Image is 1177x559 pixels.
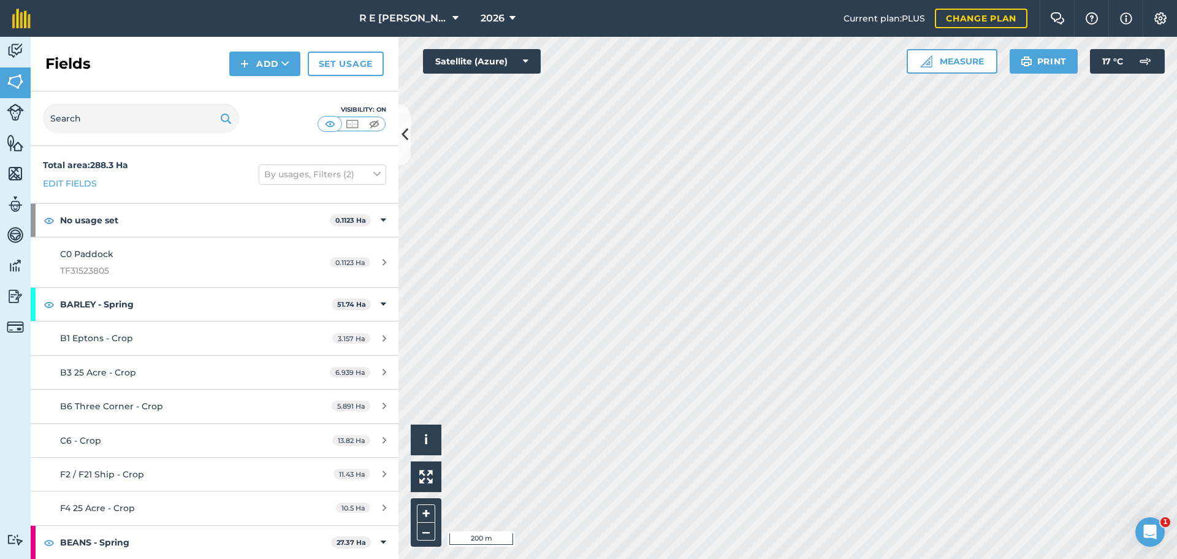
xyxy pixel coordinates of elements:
img: svg+xml;base64,PD94bWwgdmVyc2lvbj0iMS4wIiBlbmNvZGluZz0idXRmLTgiPz4KPCEtLSBHZW5lcmF0b3I6IEFkb2JlIE... [7,195,24,214]
span: 1 [1160,517,1170,527]
button: By usages, Filters (2) [259,164,386,184]
h2: Fields [45,54,91,74]
a: B1 Eptons - Crop3.157 Ha [31,322,398,355]
span: B3 25 Acre - Crop [60,367,136,378]
img: Ruler icon [920,55,932,67]
a: C0 PaddockTF315238050.1123 Ha [31,237,398,287]
button: 17 °C [1090,49,1165,74]
img: svg+xml;base64,PHN2ZyB4bWxucz0iaHR0cDovL3d3dy53My5vcmcvMjAwMC9zdmciIHdpZHRoPSIxOSIgaGVpZ2h0PSIyNC... [1021,54,1032,69]
img: svg+xml;base64,PHN2ZyB4bWxucz0iaHR0cDovL3d3dy53My5vcmcvMjAwMC9zdmciIHdpZHRoPSI1MCIgaGVpZ2h0PSI0MC... [345,118,360,130]
span: 0.1123 Ha [330,257,370,268]
strong: No usage set [60,204,330,237]
a: C6 - Crop13.82 Ha [31,424,398,457]
strong: 51.74 Ha [337,300,366,309]
div: BEANS - Spring27.37 Ha [31,526,398,559]
span: Current plan : PLUS [844,12,925,25]
img: svg+xml;base64,PD94bWwgdmVyc2lvbj0iMS4wIiBlbmNvZGluZz0idXRmLTgiPz4KPCEtLSBHZW5lcmF0b3I6IEFkb2JlIE... [7,256,24,275]
a: B6 Three Corner - Crop5.891 Ha [31,390,398,423]
strong: Total area : 288.3 Ha [43,160,128,171]
span: C0 Paddock [60,249,113,260]
a: B3 25 Acre - Crop6.939 Ha [31,356,398,389]
button: Print [1010,49,1078,74]
img: fieldmargin Logo [12,9,31,28]
img: svg+xml;base64,PD94bWwgdmVyc2lvbj0iMS4wIiBlbmNvZGluZz0idXRmLTgiPz4KPCEtLSBHZW5lcmF0b3I6IEFkb2JlIE... [1133,49,1157,74]
span: 11.43 Ha [333,469,370,479]
span: C6 - Crop [60,435,101,446]
img: svg+xml;base64,PD94bWwgdmVyc2lvbj0iMS4wIiBlbmNvZGluZz0idXRmLTgiPz4KPCEtLSBHZW5lcmF0b3I6IEFkb2JlIE... [7,534,24,546]
span: F4 25 Acre - Crop [60,503,135,514]
strong: 27.37 Ha [337,538,366,547]
span: 5.891 Ha [332,401,370,411]
span: 17 ° C [1102,49,1123,74]
img: svg+xml;base64,PHN2ZyB4bWxucz0iaHR0cDovL3d3dy53My5vcmcvMjAwMC9zdmciIHdpZHRoPSI1NiIgaGVpZ2h0PSI2MC... [7,72,24,91]
img: svg+xml;base64,PD94bWwgdmVyc2lvbj0iMS4wIiBlbmNvZGluZz0idXRmLTgiPz4KPCEtLSBHZW5lcmF0b3I6IEFkb2JlIE... [7,226,24,244]
span: R E [PERSON_NAME] [359,11,448,26]
span: F2 / F21 Ship - Crop [60,469,144,480]
span: TF31523805 [60,264,291,277]
button: i [411,425,441,455]
img: Four arrows, one pointing top left, one top right, one bottom right and the last bottom left [419,470,433,484]
img: svg+xml;base64,PHN2ZyB4bWxucz0iaHR0cDovL3d3dy53My5vcmcvMjAwMC9zdmciIHdpZHRoPSI1NiIgaGVpZ2h0PSI2MC... [7,134,24,152]
img: svg+xml;base64,PD94bWwgdmVyc2lvbj0iMS4wIiBlbmNvZGluZz0idXRmLTgiPz4KPCEtLSBHZW5lcmF0b3I6IEFkb2JlIE... [7,104,24,121]
a: Set usage [308,52,384,76]
strong: BARLEY - Spring [60,288,332,321]
img: svg+xml;base64,PHN2ZyB4bWxucz0iaHR0cDovL3d3dy53My5vcmcvMjAwMC9zdmciIHdpZHRoPSIxNCIgaGVpZ2h0PSIyNC... [240,56,249,71]
img: svg+xml;base64,PD94bWwgdmVyc2lvbj0iMS4wIiBlbmNvZGluZz0idXRmLTgiPz4KPCEtLSBHZW5lcmF0b3I6IEFkb2JlIE... [7,318,24,336]
img: svg+xml;base64,PHN2ZyB4bWxucz0iaHR0cDovL3d3dy53My5vcmcvMjAwMC9zdmciIHdpZHRoPSIxNyIgaGVpZ2h0PSIxNy... [1120,11,1132,26]
img: svg+xml;base64,PHN2ZyB4bWxucz0iaHR0cDovL3d3dy53My5vcmcvMjAwMC9zdmciIHdpZHRoPSIxOCIgaGVpZ2h0PSIyNC... [44,213,55,228]
a: Edit fields [43,177,97,190]
img: Two speech bubbles overlapping with the left bubble in the forefront [1050,12,1065,25]
img: svg+xml;base64,PD94bWwgdmVyc2lvbj0iMS4wIiBlbmNvZGluZz0idXRmLTgiPz4KPCEtLSBHZW5lcmF0b3I6IEFkb2JlIE... [7,287,24,306]
input: Search [43,104,239,133]
span: i [424,432,428,447]
img: svg+xml;base64,PHN2ZyB4bWxucz0iaHR0cDovL3d3dy53My5vcmcvMjAwMC9zdmciIHdpZHRoPSI1MCIgaGVpZ2h0PSI0MC... [322,118,338,130]
strong: BEANS - Spring [60,526,331,559]
img: A question mark icon [1084,12,1099,25]
span: B1 Eptons - Crop [60,333,133,344]
img: svg+xml;base64,PHN2ZyB4bWxucz0iaHR0cDovL3d3dy53My5vcmcvMjAwMC9zdmciIHdpZHRoPSI1NiIgaGVpZ2h0PSI2MC... [7,164,24,183]
a: F4 25 Acre - Crop10.5 Ha [31,492,398,525]
span: 6.939 Ha [330,367,370,377]
button: Add [229,52,300,76]
img: svg+xml;base64,PHN2ZyB4bWxucz0iaHR0cDovL3d3dy53My5vcmcvMjAwMC9zdmciIHdpZHRoPSIxOCIgaGVpZ2h0PSIyNC... [44,297,55,312]
img: svg+xml;base64,PD94bWwgdmVyc2lvbj0iMS4wIiBlbmNvZGluZz0idXRmLTgiPz4KPCEtLSBHZW5lcmF0b3I6IEFkb2JlIE... [7,42,24,60]
a: Change plan [935,9,1027,28]
img: svg+xml;base64,PHN2ZyB4bWxucz0iaHR0cDovL3d3dy53My5vcmcvMjAwMC9zdmciIHdpZHRoPSIxOSIgaGVpZ2h0PSIyNC... [220,111,232,126]
button: + [417,504,435,523]
span: 13.82 Ha [332,435,370,445]
div: No usage set0.1123 Ha [31,204,398,237]
button: – [417,523,435,541]
img: A cog icon [1153,12,1168,25]
span: 2026 [481,11,505,26]
div: Visibility: On [318,105,386,115]
img: svg+xml;base64,PHN2ZyB4bWxucz0iaHR0cDovL3d3dy53My5vcmcvMjAwMC9zdmciIHdpZHRoPSI1MCIgaGVpZ2h0PSI0MC... [367,118,382,130]
iframe: Intercom live chat [1135,517,1165,547]
span: 3.157 Ha [332,333,370,344]
a: F2 / F21 Ship - Crop11.43 Ha [31,458,398,491]
strong: 0.1123 Ha [335,216,366,225]
button: Satellite (Azure) [423,49,541,74]
span: B6 Three Corner - Crop [60,401,163,412]
span: 10.5 Ha [336,503,370,513]
img: svg+xml;base64,PHN2ZyB4bWxucz0iaHR0cDovL3d3dy53My5vcmcvMjAwMC9zdmciIHdpZHRoPSIxOCIgaGVpZ2h0PSIyNC... [44,535,55,550]
button: Measure [907,49,997,74]
div: BARLEY - Spring51.74 Ha [31,288,398,321]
